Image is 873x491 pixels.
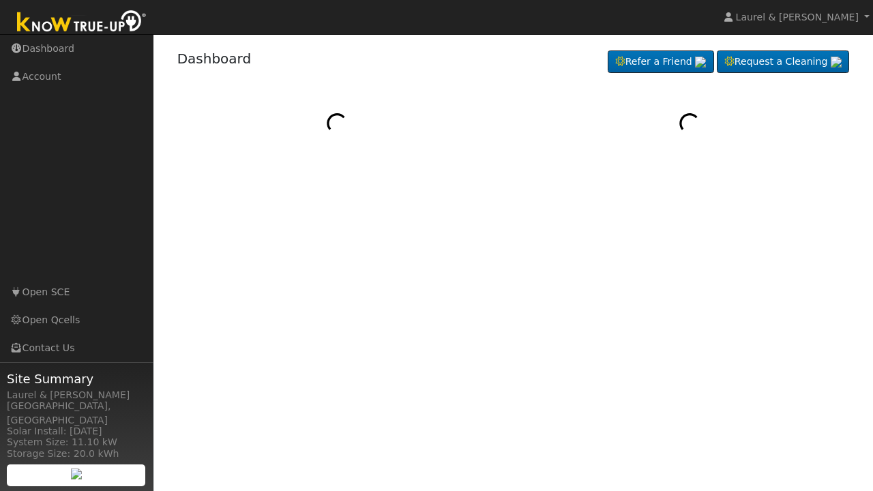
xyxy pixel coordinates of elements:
img: retrieve [71,468,82,479]
a: Request a Cleaning [717,50,849,74]
img: retrieve [695,57,706,68]
a: Dashboard [177,50,252,67]
div: Laurel & [PERSON_NAME] [7,388,146,402]
div: Storage Size: 20.0 kWh [7,447,146,461]
img: Know True-Up [10,8,153,38]
div: System Size: 11.10 kW [7,435,146,449]
div: [GEOGRAPHIC_DATA], [GEOGRAPHIC_DATA] [7,399,146,428]
span: Laurel & [PERSON_NAME] [736,12,859,23]
div: Solar Install: [DATE] [7,424,146,438]
span: Site Summary [7,370,146,388]
a: Refer a Friend [608,50,714,74]
img: retrieve [831,57,842,68]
